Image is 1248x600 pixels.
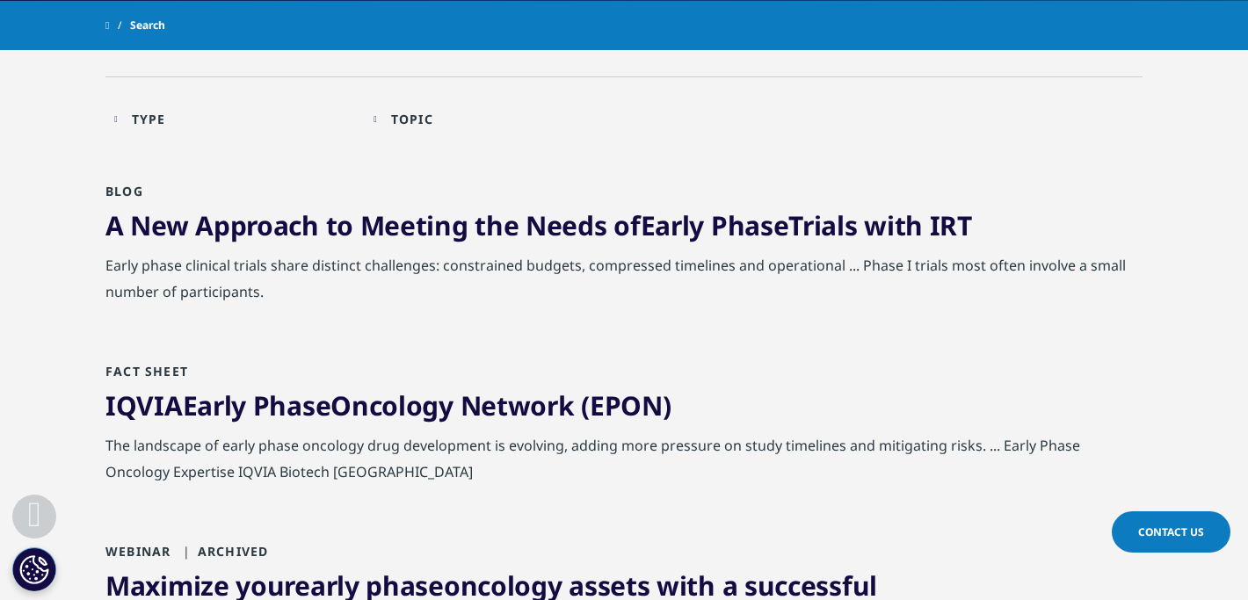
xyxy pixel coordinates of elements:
[1138,524,1204,539] span: Contact Us
[641,207,705,243] span: Early
[105,252,1143,314] div: Early phase clinical trials share distinct challenges: constrained budgets, compressed timelines ...
[105,207,972,243] a: A New Approach to Meeting the Needs ofEarly PhaseTrials with IRT
[105,432,1143,494] div: The landscape of early phase oncology drug development is evolving, adding more pressure on study...
[130,10,165,41] span: Search
[105,363,188,380] span: Fact Sheet
[711,207,789,243] span: Phase
[253,387,331,423] span: Phase
[105,543,171,560] span: Webinar
[132,111,166,127] div: Type facet.
[391,111,433,127] div: Topic facet.
[105,387,671,423] a: IQVIAEarly PhaseOncology Network (EPON)
[183,387,247,423] span: Early
[105,183,143,199] span: Blog
[1112,511,1230,553] a: Contact Us
[12,547,56,591] button: Cookie-instellingen
[176,543,269,560] span: Archived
